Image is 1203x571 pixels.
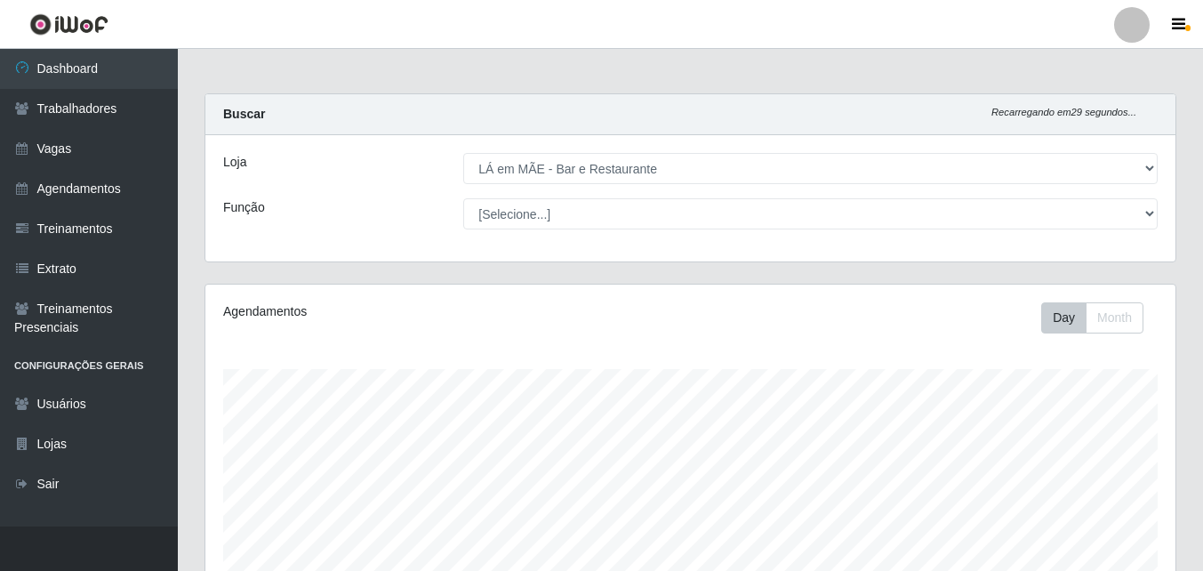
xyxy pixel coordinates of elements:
[1086,302,1143,334] button: Month
[29,13,108,36] img: CoreUI Logo
[223,198,265,217] label: Função
[1041,302,1087,334] button: Day
[1041,302,1158,334] div: Toolbar with button groups
[223,153,246,172] label: Loja
[1041,302,1143,334] div: First group
[223,302,597,321] div: Agendamentos
[223,107,265,121] strong: Buscar
[991,107,1136,117] i: Recarregando em 29 segundos...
